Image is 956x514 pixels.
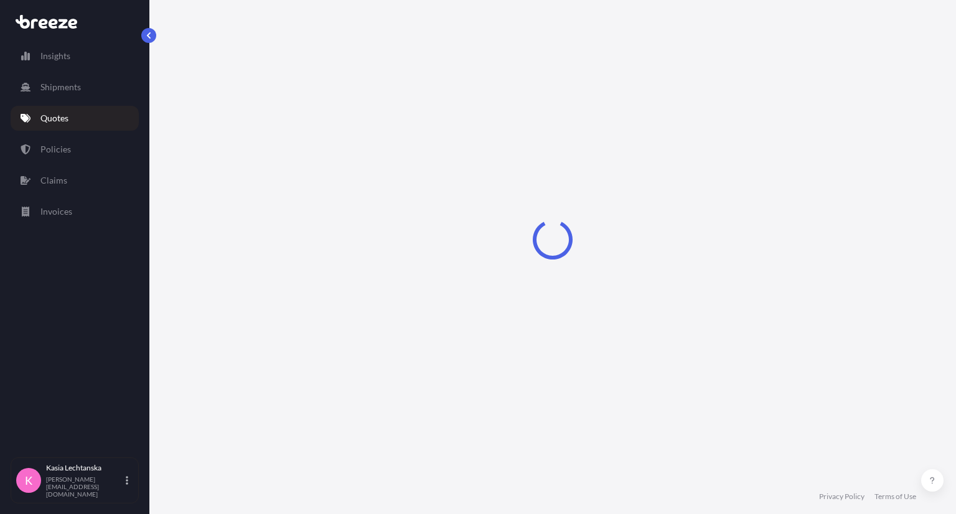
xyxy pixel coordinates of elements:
[40,174,67,187] p: Claims
[874,492,916,502] a: Terms of Use
[11,75,139,100] a: Shipments
[46,463,123,473] p: Kasia Lechtanska
[11,137,139,162] a: Policies
[40,50,70,62] p: Insights
[11,44,139,68] a: Insights
[819,492,865,502] a: Privacy Policy
[11,168,139,193] a: Claims
[25,474,32,487] span: K
[11,199,139,224] a: Invoices
[40,205,72,218] p: Invoices
[40,143,71,156] p: Policies
[40,112,68,124] p: Quotes
[11,106,139,131] a: Quotes
[40,81,81,93] p: Shipments
[46,475,123,498] p: [PERSON_NAME][EMAIL_ADDRESS][DOMAIN_NAME]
